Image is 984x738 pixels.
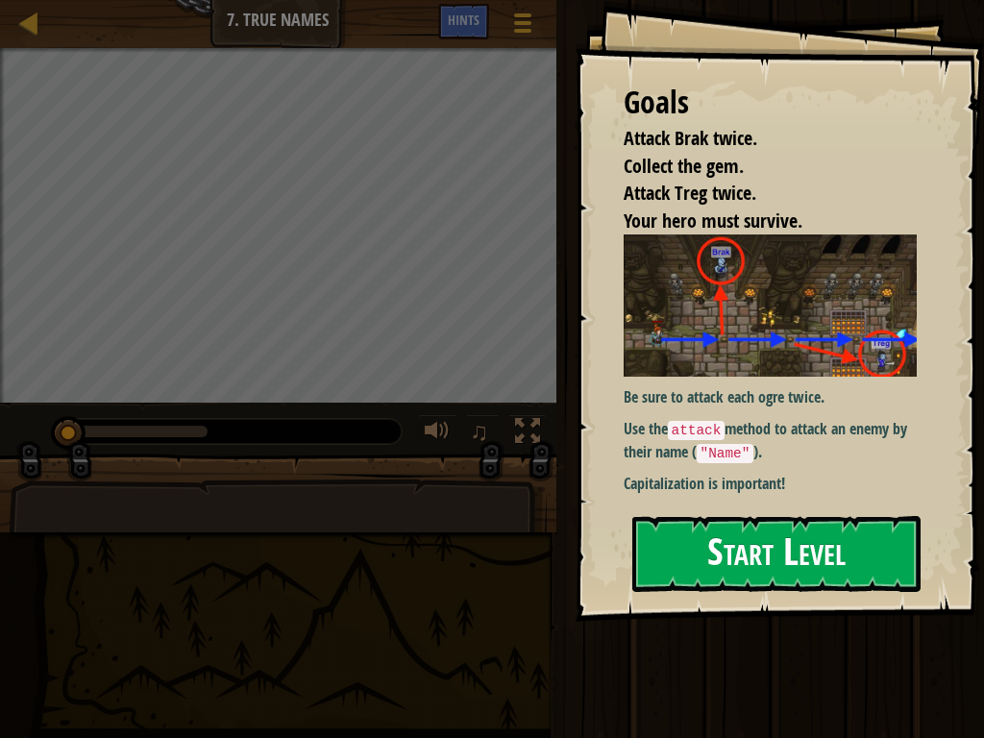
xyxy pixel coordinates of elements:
[418,414,456,454] button: Adjust volume
[499,4,547,49] button: Show game menu
[624,386,933,408] p: Be sure to attack each ogre twice.
[624,208,802,234] span: Your hero must survive.
[600,153,912,181] li: Collect the gem.
[600,208,912,235] li: Your hero must survive.
[624,153,744,179] span: Collect the gem.
[466,414,499,454] button: ♫
[600,180,912,208] li: Attack Treg twice.
[624,180,756,206] span: Attack Treg twice.
[448,11,480,29] span: Hints
[624,125,757,151] span: Attack Brak twice.
[470,417,489,446] span: ♫
[697,444,754,463] code: "Name"
[508,414,547,454] button: Toggle fullscreen
[624,473,933,495] p: Capitalization is important!
[668,421,726,440] code: attack
[632,516,921,592] button: Start Level
[624,234,933,377] img: True names
[624,418,933,463] p: Use the method to attack an enemy by their name ( ).
[624,81,917,125] div: Goals
[600,125,912,153] li: Attack Brak twice.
